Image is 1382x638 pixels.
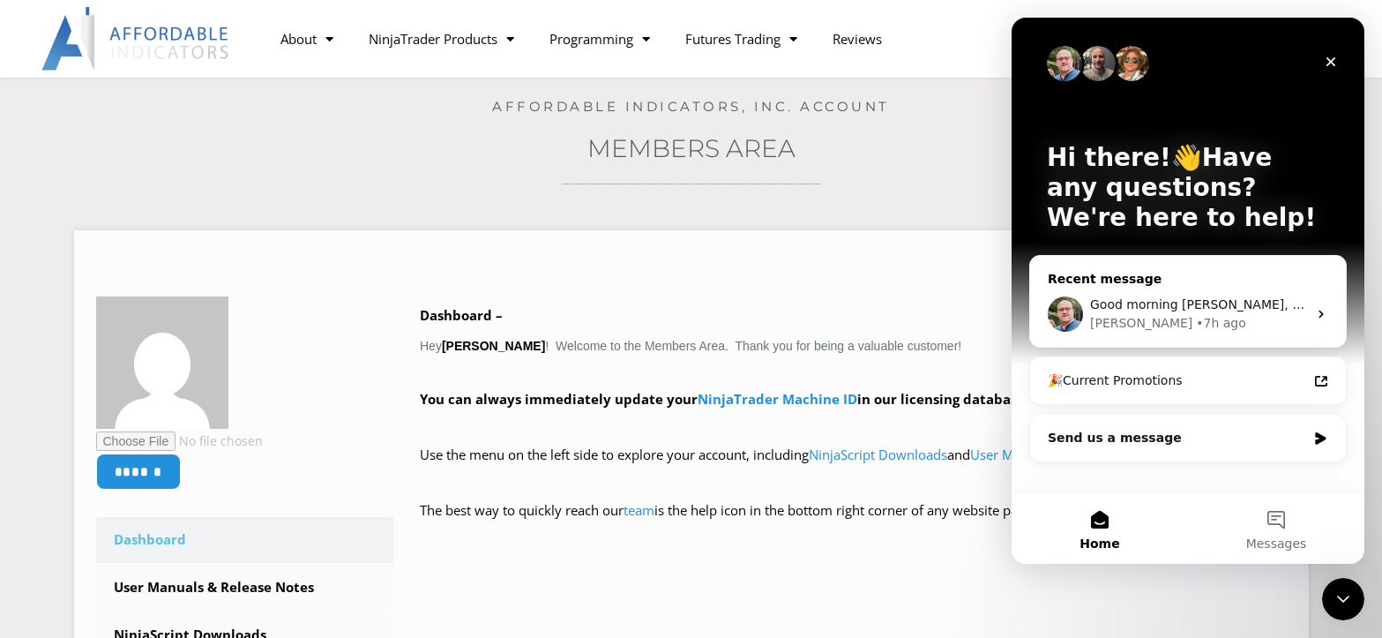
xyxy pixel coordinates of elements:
img: LogoAI | Affordable Indicators – NinjaTrader [41,7,231,71]
img: 3a1da3bf6e329b01e731af51464b74a47896535fe96a182d4045e479874b2ab3 [96,296,228,429]
a: NinjaTrader Products [351,19,532,59]
p: Use the menu on the left side to explore your account, including and . [420,443,1287,492]
span: Good morning [PERSON_NAME], are you experiencing lag again this morning? any every day? [78,280,659,294]
a: 🎉Current Promotions [26,347,327,379]
iframe: Intercom live chat [1322,578,1364,620]
span: Home [68,520,108,532]
a: team [624,501,654,519]
div: Send us a message [36,411,295,430]
b: Dashboard – [420,306,503,324]
a: About [263,19,351,59]
iframe: Intercom live chat [1012,18,1364,564]
a: 0 [1071,13,1148,64]
a: Members Area [587,133,796,163]
div: 🎉Current Promotions [36,354,295,372]
a: Futures Trading [668,19,815,59]
a: NinjaTrader Machine ID [698,390,857,408]
div: Send us a message [18,396,335,445]
a: Affordable Indicators, Inc. Account [492,98,890,115]
a: User Manuals [970,446,1053,463]
div: • 7h ago [184,296,235,315]
strong: You can always immediately update your in our licensing database. [420,390,1028,408]
a: Dashboard [96,517,394,563]
div: [PERSON_NAME] [78,296,181,315]
div: Close [303,28,335,60]
a: Reviews [815,19,900,59]
span: Messages [235,520,295,532]
strong: [PERSON_NAME] [442,339,545,353]
a: User Manuals & Release Notes [96,565,394,611]
p: The best way to quickly reach our is the help icon in the bottom right corner of any website page! [420,499,1287,548]
nav: Menu [263,19,1079,59]
a: Programming [532,19,668,59]
div: Hey ! Welcome to the Members Area. Thank you for being a valuable customer! [420,304,1287,548]
a: NinjaScript Downloads [809,446,947,463]
button: Messages [176,476,353,546]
